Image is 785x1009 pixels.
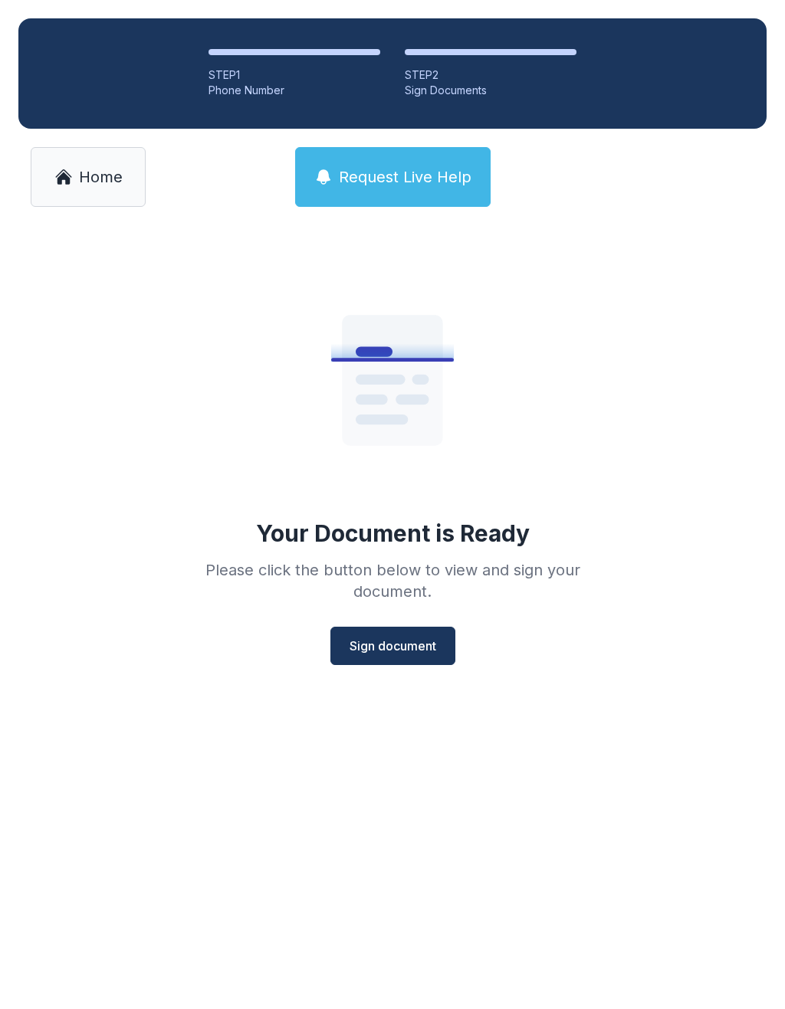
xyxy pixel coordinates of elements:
div: Phone Number [209,83,380,98]
span: Request Live Help [339,166,471,188]
span: Sign document [350,637,436,655]
div: Sign Documents [405,83,576,98]
div: STEP 2 [405,67,576,83]
span: Home [79,166,123,188]
div: STEP 1 [209,67,380,83]
div: Please click the button below to view and sign your document. [172,559,613,602]
div: Your Document is Ready [256,519,530,547]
